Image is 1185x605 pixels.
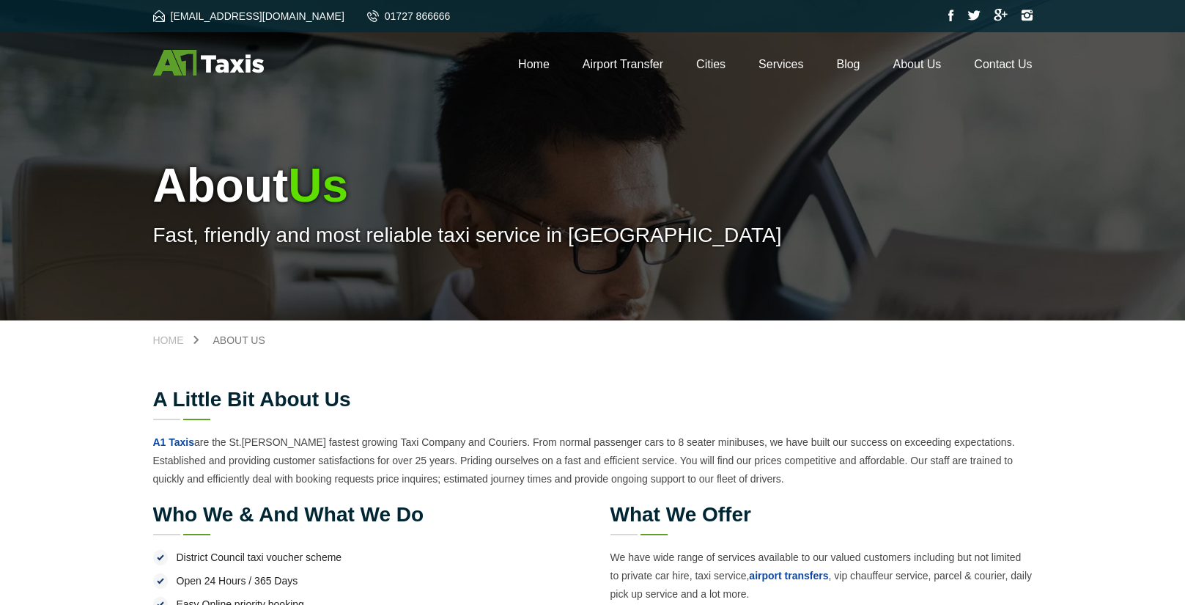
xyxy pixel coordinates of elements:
h1: About [153,158,1033,213]
a: Services [758,58,803,70]
a: Contact Us [974,58,1032,70]
a: Cities [696,58,726,70]
a: airport transfers [749,570,828,582]
li: Open 24 Hours / 365 Days [153,572,575,590]
img: Instagram [1021,10,1033,21]
span: Us [288,159,348,212]
a: A1 Taxis [153,436,195,448]
img: Google Plus [994,9,1008,21]
a: Home [518,58,550,70]
h2: What we offer [610,505,1033,525]
img: A1 Taxis St Albans LTD [153,50,264,76]
a: 01727 866666 [367,10,451,22]
img: Facebook [948,10,954,21]
p: are the St.[PERSON_NAME] fastest growing Taxi Company and Couriers. From normal passenger cars to... [153,433,1033,488]
a: Blog [836,58,860,70]
li: District Council taxi voucher scheme [153,549,575,566]
p: Fast, friendly and most reliable taxi service in [GEOGRAPHIC_DATA] [153,224,1033,247]
a: Airport Transfer [583,58,663,70]
h2: A little bit about us [153,389,1033,410]
a: [EMAIL_ADDRESS][DOMAIN_NAME] [153,10,344,22]
a: About Us [893,58,942,70]
p: We have wide range of services available to our valued customers including but not limited to pri... [610,549,1033,604]
img: Twitter [967,10,981,21]
h2: Who we & and what we do [153,505,575,525]
a: Home [153,335,199,345]
a: About Us [199,335,280,345]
